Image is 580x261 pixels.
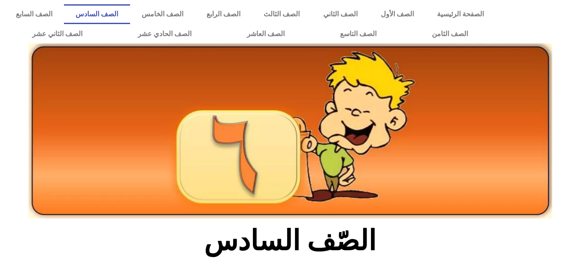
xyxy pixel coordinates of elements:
[312,4,369,24] a: الصف الثاني
[252,4,311,24] a: الصف الثالث
[4,4,64,24] a: الصف السابع
[4,24,110,44] a: الصف الثاني عشر
[404,24,495,44] a: الصف الثامن
[130,4,195,24] a: الصف الخامس
[64,4,130,24] a: الصف السادس
[312,24,404,44] a: الصف التاسع
[425,4,495,24] a: الصفحة الرئيسية
[195,4,252,24] a: الصف الرابع
[369,4,425,24] a: الصف الأول
[148,224,432,258] h2: الصّف السادس
[219,24,312,44] a: الصف العاشر
[110,24,219,44] a: الصف الحادي عشر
